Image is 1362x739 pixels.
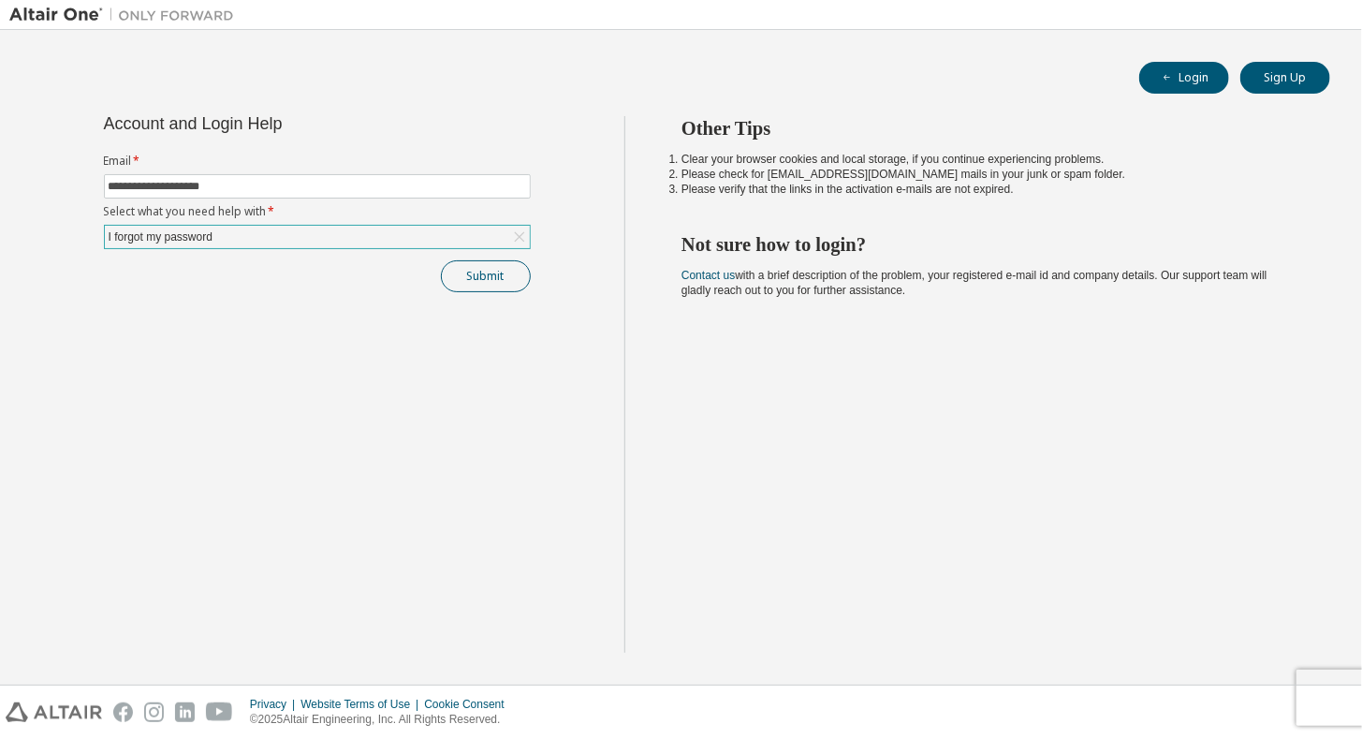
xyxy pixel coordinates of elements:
img: Altair One [9,6,243,24]
button: Login [1139,62,1229,94]
img: linkedin.svg [175,702,195,722]
h2: Not sure how to login? [681,232,1296,257]
div: Website Terms of Use [300,697,424,712]
span: with a brief description of the problem, your registered e-mail id and company details. Our suppo... [681,269,1267,297]
li: Clear your browser cookies and local storage, if you continue experiencing problems. [681,152,1296,167]
div: I forgot my password [106,227,215,247]
li: Please check for [EMAIL_ADDRESS][DOMAIN_NAME] mails in your junk or spam folder. [681,167,1296,182]
h2: Other Tips [681,116,1296,140]
label: Email [104,154,531,169]
div: Privacy [250,697,300,712]
a: Contact us [681,269,735,282]
img: instagram.svg [144,702,164,722]
div: I forgot my password [105,226,530,248]
label: Select what you need help with [104,204,531,219]
div: Account and Login Help [104,116,446,131]
button: Sign Up [1240,62,1330,94]
img: youtube.svg [206,702,233,722]
p: © 2025 Altair Engineering, Inc. All Rights Reserved. [250,712,516,728]
div: Cookie Consent [424,697,515,712]
img: facebook.svg [113,702,133,722]
li: Please verify that the links in the activation e-mails are not expired. [681,182,1296,197]
img: altair_logo.svg [6,702,102,722]
button: Submit [441,260,531,292]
